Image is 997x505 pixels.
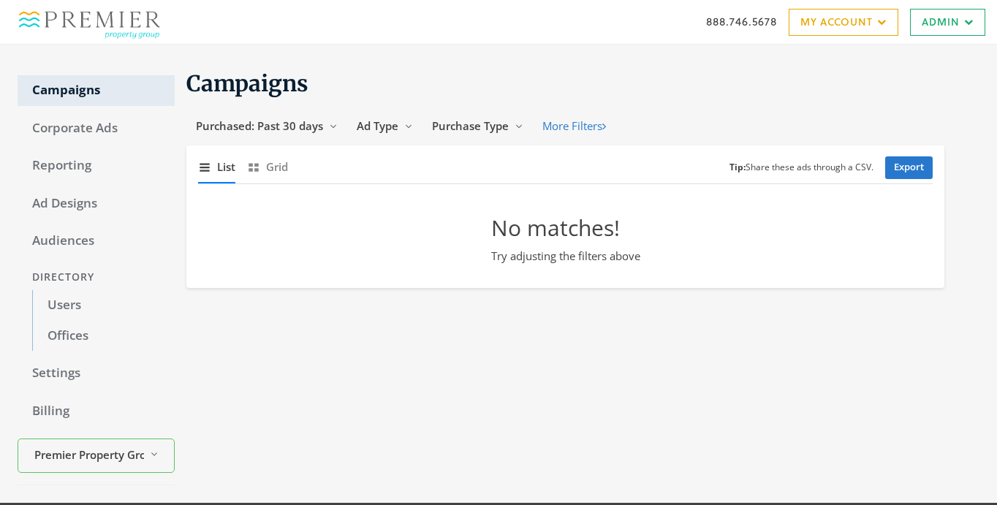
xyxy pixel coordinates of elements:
a: Users [32,290,175,321]
button: More Filters [533,113,615,140]
span: Grid [266,159,288,175]
a: Offices [32,321,175,352]
span: Campaigns [186,69,308,97]
a: Ad Designs [18,189,175,219]
h2: No matches! [491,213,640,242]
a: Billing [18,396,175,427]
button: Ad Type [347,113,422,140]
p: Try adjusting the filters above [491,248,640,265]
span: Purchased: Past 30 days [196,118,323,133]
small: Share these ads through a CSV. [729,161,873,175]
a: My Account [789,9,898,36]
a: Export [885,156,933,179]
a: Campaigns [18,75,175,106]
div: Directory [18,264,175,291]
a: Settings [18,358,175,389]
span: List [217,159,235,175]
b: Tip: [729,161,746,173]
a: 888.746.5678 [706,14,777,29]
img: Adwerx [12,4,169,40]
button: Premier Property Group [18,438,175,473]
span: Purchase Type [432,118,509,133]
span: Ad Type [357,118,398,133]
button: Purchased: Past 30 days [186,113,347,140]
a: Corporate Ads [18,113,175,144]
button: Purchase Type [422,113,533,140]
a: Audiences [18,226,175,257]
button: Grid [247,151,288,183]
a: Reporting [18,151,175,181]
a: Admin [910,9,985,36]
button: List [198,151,235,183]
span: Premier Property Group [34,447,144,463]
